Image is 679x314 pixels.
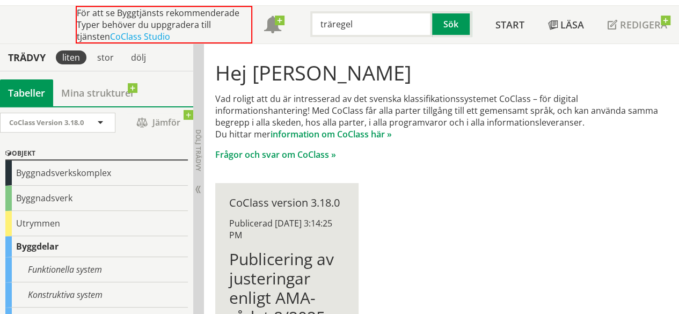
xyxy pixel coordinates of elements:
[53,79,143,106] a: Mina strukturer
[56,50,86,64] div: liten
[620,18,667,31] span: Redigera
[536,6,596,43] a: Läsa
[110,31,170,42] a: CoClass Studio
[5,257,188,282] div: Funktionella system
[271,128,392,140] a: information om CoClass här »
[215,61,668,84] h1: Hej [PERSON_NAME]
[76,6,252,43] div: För att se Byggtjänsts rekommenderade Typer behöver du uppgradera till tjänsten
[484,6,536,43] a: Start
[5,148,188,160] div: Objekt
[5,186,188,211] div: Byggnadsverk
[5,211,188,236] div: Utrymmen
[215,149,336,160] a: Frågor och svar om CoClass »
[125,50,152,64] div: dölj
[596,6,679,43] a: Redigera
[310,11,432,37] input: Sök
[229,217,345,241] div: Publicerad [DATE] 3:14:25 PM
[5,282,188,308] div: Konstruktiva system
[495,18,524,31] span: Start
[264,17,281,34] span: Notifikationer
[9,118,84,127] span: CoClass Version 3.18.0
[194,129,203,171] span: Dölj trädvy
[215,93,668,140] p: Vad roligt att du är intresserad av det svenska klassifikationssystemet CoClass – för digital inf...
[2,52,52,63] div: Trädvy
[5,236,188,257] div: Byggdelar
[229,197,345,209] div: CoClass version 3.18.0
[126,113,191,132] span: Jämför
[5,160,188,186] div: Byggnadsverkskomplex
[560,18,584,31] span: Läsa
[91,50,120,64] div: stor
[432,11,472,37] button: Sök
